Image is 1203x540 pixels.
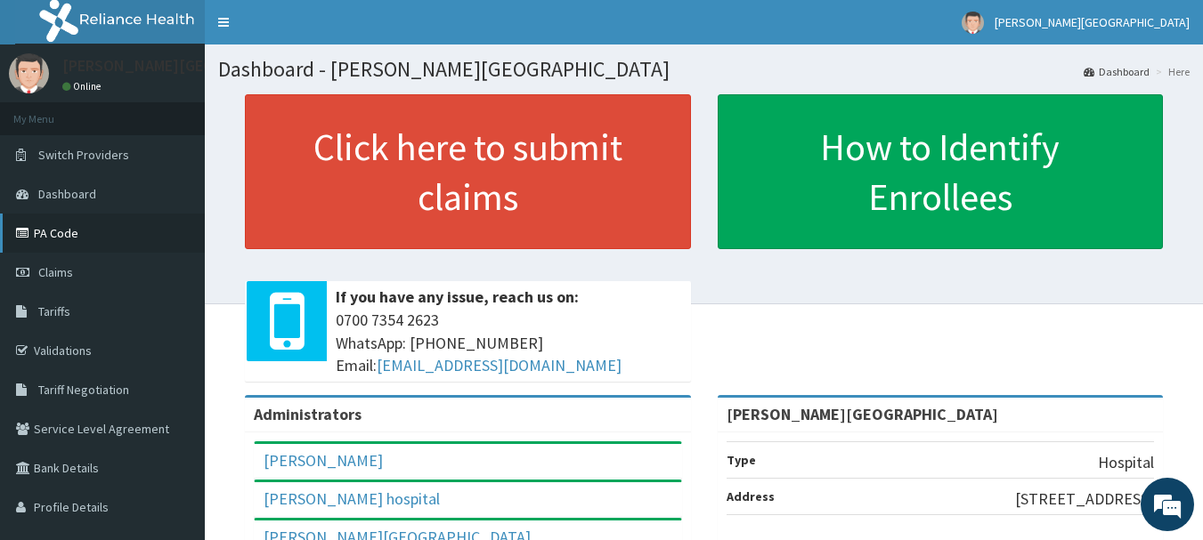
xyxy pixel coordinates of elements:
[1015,488,1154,511] p: [STREET_ADDRESS]
[38,264,73,280] span: Claims
[38,186,96,202] span: Dashboard
[264,450,383,471] a: [PERSON_NAME]
[727,452,756,468] b: Type
[1098,451,1154,474] p: Hospital
[336,286,579,307] b: If you have any issue, reach us on:
[38,303,70,319] span: Tariffs
[218,58,1190,81] h1: Dashboard - [PERSON_NAME][GEOGRAPHIC_DATA]
[377,355,622,375] a: [EMAIL_ADDRESS][DOMAIN_NAME]
[254,404,362,424] b: Administrators
[727,488,775,504] b: Address
[38,147,129,163] span: Switch Providers
[995,14,1190,30] span: [PERSON_NAME][GEOGRAPHIC_DATA]
[245,94,691,249] a: Click here to submit claims
[62,80,105,93] a: Online
[962,12,984,34] img: User Image
[1084,64,1150,79] a: Dashboard
[62,58,326,74] p: [PERSON_NAME][GEOGRAPHIC_DATA]
[264,488,440,509] a: [PERSON_NAME] hospital
[336,309,682,377] span: 0700 7354 2623 WhatsApp: [PHONE_NUMBER] Email:
[718,94,1164,249] a: How to Identify Enrollees
[9,53,49,93] img: User Image
[38,382,129,398] span: Tariff Negotiation
[727,404,998,424] strong: [PERSON_NAME][GEOGRAPHIC_DATA]
[1151,64,1190,79] li: Here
